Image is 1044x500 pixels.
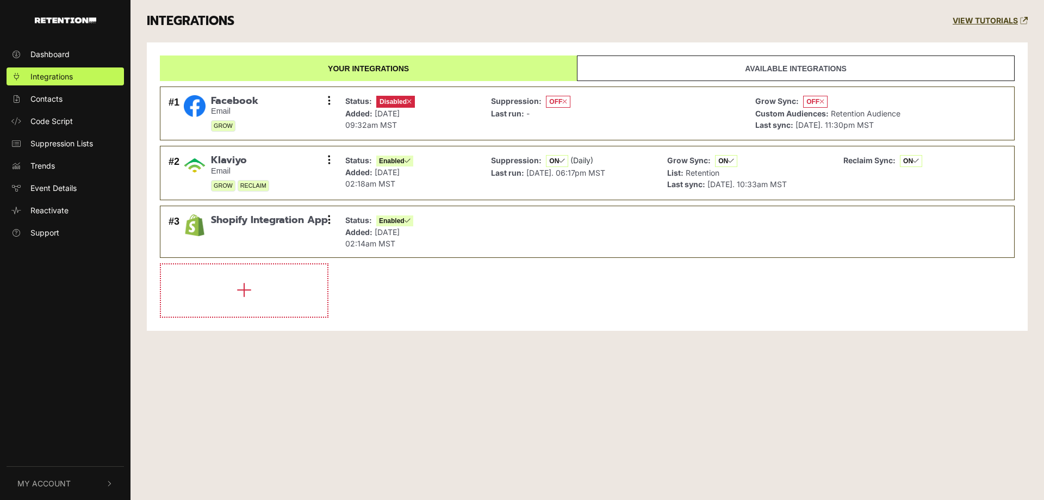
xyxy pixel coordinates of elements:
div: #1 [169,95,179,132]
strong: Last run: [491,168,524,177]
strong: Reclaim Sync: [843,156,896,165]
span: ON [715,155,737,167]
span: [DATE]. 11:30pm MST [796,120,874,129]
span: Shopify Integration App [211,214,328,226]
strong: Added: [345,109,372,118]
a: Integrations [7,67,124,85]
strong: Added: [345,227,372,237]
span: Retention [686,168,719,177]
span: Disabled [376,96,415,108]
strong: Added: [345,168,372,177]
span: Enabled [376,156,413,166]
img: Retention.com [35,17,96,23]
span: Suppression Lists [30,138,93,149]
span: [DATE] 02:14am MST [345,227,400,248]
span: Dashboard [30,48,70,60]
span: ON [546,155,568,167]
a: Event Details [7,179,124,197]
span: OFF [546,96,570,108]
span: (Daily) [570,156,593,165]
span: Contacts [30,93,63,104]
small: Email [211,107,258,116]
a: Dashboard [7,45,124,63]
strong: Last run: [491,109,524,118]
strong: Grow Sync: [755,96,799,106]
strong: Suppression: [491,96,542,106]
span: - [526,109,530,118]
strong: Status: [345,96,372,106]
img: Shopify Integration App [184,214,206,236]
img: Facebook [184,95,206,117]
span: My Account [17,478,71,489]
span: Trends [30,160,55,171]
span: Code Script [30,115,73,127]
a: Contacts [7,90,124,108]
strong: Status: [345,156,372,165]
a: Trends [7,157,124,175]
a: VIEW TUTORIALS [953,16,1028,26]
strong: Last sync: [755,120,793,129]
div: #3 [169,214,179,249]
span: GROW [211,180,235,192]
span: ON [900,155,922,167]
span: RECLAIM [238,180,269,192]
span: Retention Audience [831,109,900,118]
span: GROW [211,120,235,132]
a: Your integrations [160,55,577,81]
small: Email [211,166,269,176]
span: Event Details [30,182,77,194]
span: OFF [803,96,828,108]
span: Facebook [211,95,258,107]
a: Code Script [7,112,124,130]
strong: Grow Sync: [667,156,711,165]
span: Support [30,227,59,238]
div: #2 [169,155,179,192]
a: Suppression Lists [7,134,124,152]
img: Klaviyo [184,155,206,176]
a: Reactivate [7,201,124,219]
span: Enabled [376,215,413,226]
strong: List: [667,168,683,177]
a: Available integrations [577,55,1015,81]
strong: Custom Audiences: [755,109,829,118]
strong: Suppression: [491,156,542,165]
strong: Last sync: [667,180,705,189]
span: Reactivate [30,205,69,216]
button: My Account [7,467,124,500]
span: [DATE]. 10:33am MST [707,180,787,189]
span: Integrations [30,71,73,82]
span: Klaviyo [211,155,269,166]
span: [DATE] 09:32am MST [345,109,400,129]
strong: Status: [345,215,372,225]
a: Support [7,224,124,242]
h3: INTEGRATIONS [147,14,234,29]
span: [DATE]. 06:17pm MST [526,168,605,177]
